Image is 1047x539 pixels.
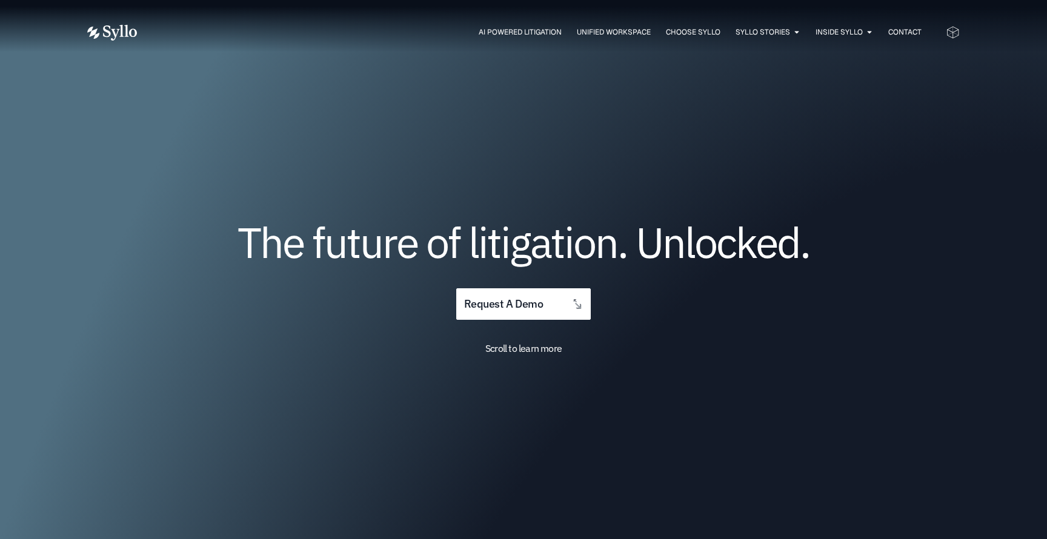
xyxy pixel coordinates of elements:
span: Scroll to learn more [485,342,562,354]
a: Contact [888,27,922,38]
a: Syllo Stories [736,27,790,38]
img: Vector [87,25,137,41]
h1: The future of litigation. Unlocked. [160,222,887,262]
a: Choose Syllo [666,27,720,38]
div: Menu Toggle [161,27,922,38]
nav: Menu [161,27,922,38]
a: Inside Syllo [816,27,863,38]
a: request a demo [456,288,591,320]
a: Unified Workspace [577,27,651,38]
a: AI Powered Litigation [479,27,562,38]
span: request a demo [464,299,543,310]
